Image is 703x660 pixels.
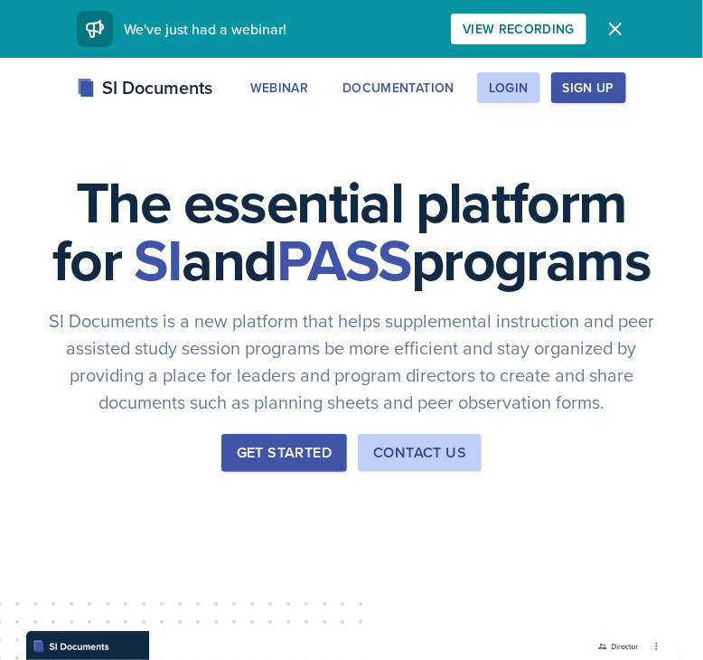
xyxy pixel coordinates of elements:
div: SI Documents [77,74,212,101]
div: Webinar [250,80,308,95]
div: Login [489,80,529,95]
button: Sign Up [551,72,626,103]
button: View Recording [451,14,586,44]
button: Contact Us [358,434,482,472]
div: Contact Us [373,442,466,464]
div: Documentation [342,80,455,95]
button: Get Started [221,434,347,472]
button: Webinar [239,72,320,103]
button: Documentation [331,72,466,103]
button: Login [477,72,540,103]
div: Sign Up [563,80,614,95]
span: We've just had a webinar! [124,19,286,39]
div: View Recording [463,22,575,36]
div: Get Started [237,442,332,464]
